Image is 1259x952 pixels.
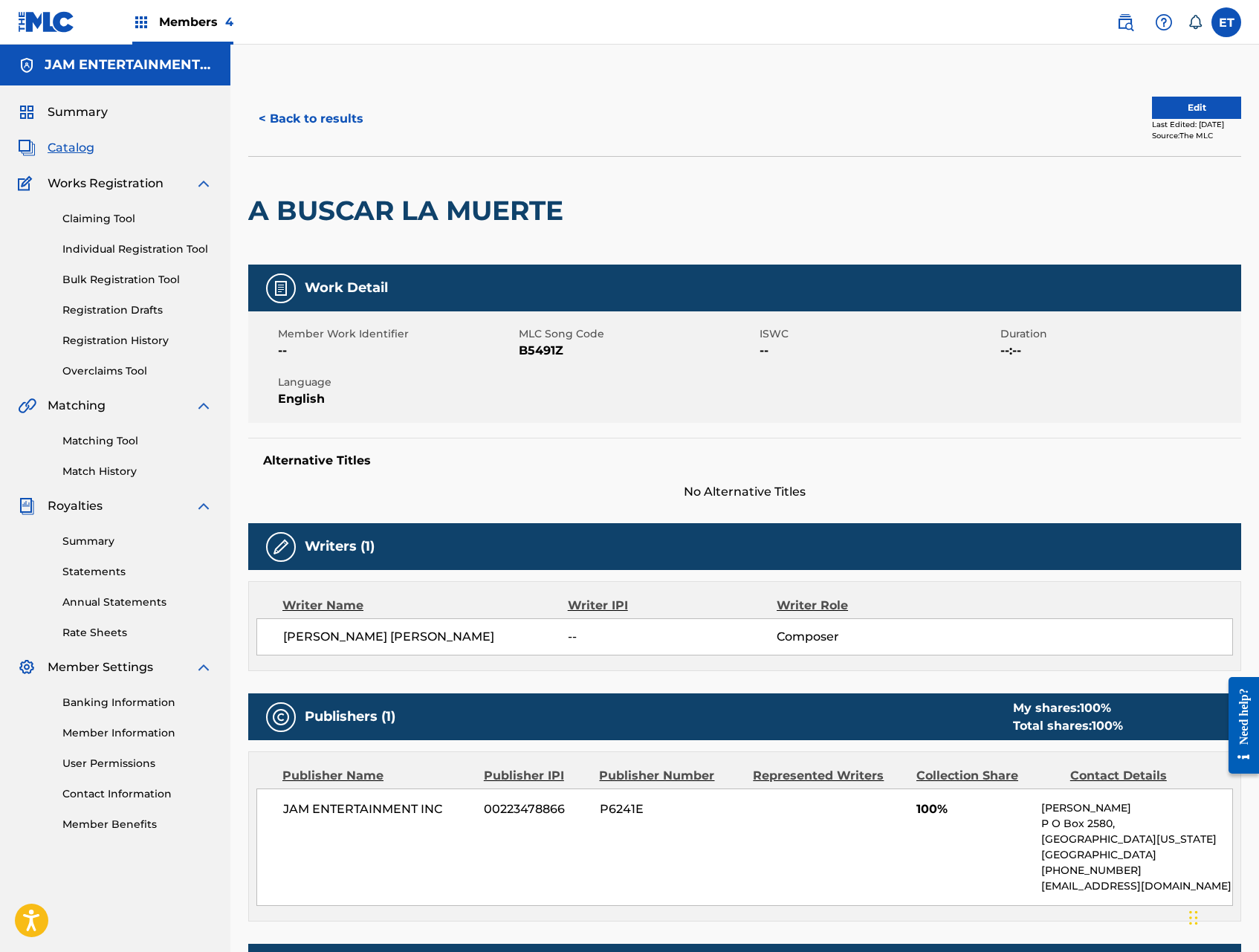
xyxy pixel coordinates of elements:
[1092,719,1123,733] span: 100 %
[1152,119,1241,130] div: Last Edited: [DATE]
[600,800,742,818] span: P6241E
[519,342,756,360] span: B5491Z
[1188,15,1203,30] div: Notifications
[777,628,966,646] span: Composer
[62,695,213,710] a: Banking Information
[283,628,568,646] span: [PERSON_NAME] [PERSON_NAME]
[1041,847,1232,863] p: [GEOGRAPHIC_DATA]
[519,326,756,342] span: MLC Song Code
[760,342,997,360] span: --
[18,103,36,121] img: Summary
[1013,699,1123,717] div: My shares:
[1000,342,1237,360] span: --:--
[1041,863,1232,878] p: [PHONE_NUMBER]
[305,708,395,725] h5: Publishers (1)
[263,453,1226,468] h5: Alternative Titles
[195,658,213,676] img: expand
[195,397,213,415] img: expand
[18,658,36,676] img: Member Settings
[225,15,233,29] span: 4
[599,767,742,785] div: Publisher Number
[1217,665,1259,785] iframe: Resource Center
[18,397,36,415] img: Matching
[62,534,213,549] a: Summary
[48,139,94,157] span: Catalog
[1185,881,1259,952] iframe: Chat Widget
[1041,832,1232,847] p: [GEOGRAPHIC_DATA][US_STATE]
[18,139,94,157] a: CatalogCatalog
[18,139,36,157] img: Catalog
[1155,13,1173,31] img: help
[1211,7,1241,37] div: User Menu
[1152,130,1241,141] div: Source: The MLC
[62,756,213,771] a: User Permissions
[62,211,213,227] a: Claiming Tool
[1152,97,1241,119] button: Edit
[62,242,213,257] a: Individual Registration Tool
[1013,717,1123,735] div: Total shares:
[305,279,388,297] h5: Work Detail
[1000,326,1237,342] span: Duration
[282,767,473,785] div: Publisher Name
[777,597,967,615] div: Writer Role
[283,800,473,818] span: JAM ENTERTAINMENT INC
[48,497,103,515] span: Royalties
[1041,878,1232,894] p: [EMAIL_ADDRESS][DOMAIN_NAME]
[18,103,108,121] a: SummarySummary
[62,272,213,288] a: Bulk Registration Tool
[484,800,588,818] span: 00223478866
[1041,800,1232,816] p: [PERSON_NAME]
[1110,7,1140,37] a: Public Search
[248,100,374,137] button: < Back to results
[272,538,290,556] img: Writers
[1116,13,1134,31] img: search
[916,800,1030,818] span: 100%
[18,11,75,33] img: MLC Logo
[1070,767,1213,785] div: Contact Details
[62,433,213,449] a: Matching Tool
[282,597,568,615] div: Writer Name
[1149,7,1179,37] div: Help
[62,333,213,349] a: Registration History
[484,767,589,785] div: Publisher IPI
[278,375,515,390] span: Language
[272,708,290,726] img: Publishers
[159,13,233,30] span: Members
[278,342,515,360] span: --
[248,194,571,227] h2: A BUSCAR LA MUERTE
[1041,816,1232,832] p: P O Box 2580,
[132,13,150,31] img: Top Rightsholders
[568,597,777,615] div: Writer IPI
[18,56,36,74] img: Accounts
[62,786,213,802] a: Contact Information
[278,390,515,408] span: English
[48,175,164,192] span: Works Registration
[760,326,997,342] span: ISWC
[48,103,108,121] span: Summary
[753,767,905,785] div: Represented Writers
[48,658,153,676] span: Member Settings
[1189,896,1198,940] div: Drag
[248,483,1241,501] span: No Alternative Titles
[62,363,213,379] a: Overclaims Tool
[305,538,375,555] h5: Writers (1)
[1080,701,1111,715] span: 100 %
[62,817,213,832] a: Member Benefits
[272,279,290,297] img: Work Detail
[62,464,213,479] a: Match History
[45,56,213,74] h5: JAM ENTERTAINMENT INC
[278,326,515,342] span: Member Work Identifier
[62,302,213,318] a: Registration Drafts
[195,497,213,515] img: expand
[48,397,106,415] span: Matching
[916,767,1059,785] div: Collection Share
[195,175,213,192] img: expand
[568,628,777,646] span: --
[18,175,37,192] img: Works Registration
[62,564,213,580] a: Statements
[62,725,213,741] a: Member Information
[62,595,213,610] a: Annual Statements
